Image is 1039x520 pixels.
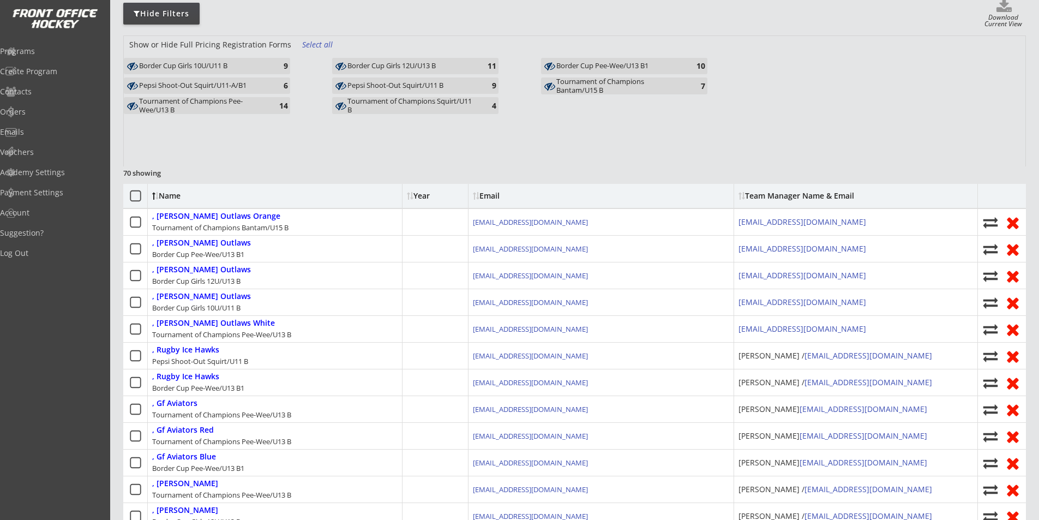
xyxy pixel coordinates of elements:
div: Tournament of Champions Bantam/U15 B [152,223,289,232]
button: Remove from roster (no refund) [1004,241,1022,258]
div: Team Manager Name & Email [738,192,854,200]
div: , Rugby Ice Hawks [152,372,219,381]
button: Move player [982,456,999,470]
a: [EMAIL_ADDRESS][DOMAIN_NAME] [804,350,932,361]
button: Move player [982,215,999,230]
a: [EMAIL_ADDRESS][DOMAIN_NAME] [473,244,588,254]
div: Border Cup Girls 10U/U11 B [152,303,241,313]
a: [EMAIL_ADDRESS][DOMAIN_NAME] [473,297,588,307]
button: Remove from roster (no refund) [1004,374,1022,391]
div: Border Cup Pee-Wee/U13 B1 [152,383,244,393]
button: Remove from roster (no refund) [1004,428,1022,445]
div: Name [152,192,241,200]
div: , [PERSON_NAME] Outlaws [152,265,251,274]
div: 11 [475,62,496,70]
div: Tournament of Champions Pee-Wee/U13 B [139,97,266,114]
div: 4 [475,101,496,110]
a: [EMAIL_ADDRESS][DOMAIN_NAME] [804,377,932,387]
div: , [PERSON_NAME] [152,506,218,515]
a: [EMAIL_ADDRESS][DOMAIN_NAME] [738,324,866,334]
div: Tournament of Champions Squirt/U11 B [347,97,475,114]
div: Show or Hide Full Pricing Registration Forms [124,39,297,50]
a: [EMAIL_ADDRESS][DOMAIN_NAME] [473,431,588,441]
div: [PERSON_NAME] [738,404,927,415]
button: Remove from roster (no refund) [1004,321,1022,338]
div: Select all [302,39,343,50]
a: [EMAIL_ADDRESS][DOMAIN_NAME] [800,457,927,468]
div: Pepsi Shoot-Out Squirt/U11-A/B1 [139,81,266,91]
button: Remove from roster (no refund) [1004,348,1022,364]
button: Move player [982,429,999,444]
button: Remove from roster (no refund) [1004,214,1022,231]
div: 10 [683,62,705,70]
a: [EMAIL_ADDRESS][DOMAIN_NAME] [473,485,588,494]
a: [EMAIL_ADDRESS][DOMAIN_NAME] [738,217,866,227]
div: Border Cup Pee-Wee/U13 B1 [556,62,683,70]
a: [EMAIL_ADDRESS][DOMAIN_NAME] [738,270,866,280]
div: Tournament of Champions Pee-Wee/U13 B [152,490,291,500]
a: [EMAIL_ADDRESS][DOMAIN_NAME] [800,404,927,414]
div: Tournament of Champions Pee-Wee/U13 B [152,410,291,420]
div: Pepsi Shoot-Out Squirt/U11-A/B1 [139,81,266,90]
a: [EMAIL_ADDRESS][DOMAIN_NAME] [473,324,588,334]
div: Pepsi Shoot-Out Squirt/U11 B [347,81,475,91]
div: 70 showing [123,168,202,178]
div: 6 [266,81,288,89]
button: Move player [982,482,999,497]
a: [EMAIL_ADDRESS][DOMAIN_NAME] [473,271,588,280]
a: [EMAIL_ADDRESS][DOMAIN_NAME] [473,351,588,361]
div: , [PERSON_NAME] Outlaws Orange [152,212,280,221]
div: Border Cup Girls 10U/U11 B [139,62,266,70]
div: , [PERSON_NAME] [152,479,218,488]
div: , [PERSON_NAME] Outlaws [152,238,251,248]
div: Border Cup Pee-Wee/U13 B1 [152,249,244,259]
div: Hide Filters [123,8,200,19]
div: Border Cup Pee-Wee/U13 B1 [556,61,683,71]
div: [PERSON_NAME] / [738,484,932,495]
a: [EMAIL_ADDRESS][DOMAIN_NAME] [738,243,866,254]
button: Remove from roster (no refund) [1004,401,1022,418]
button: Move player [982,402,999,417]
a: [EMAIL_ADDRESS][DOMAIN_NAME] [804,484,932,494]
div: Border Cup Pee-Wee/U13 B1 [152,463,244,473]
a: [EMAIL_ADDRESS][DOMAIN_NAME] [473,378,588,387]
div: , Gf Aviators Blue [152,452,216,462]
button: Remove from roster (no refund) [1004,294,1022,311]
button: Remove from roster (no refund) [1004,481,1022,498]
button: Move player [982,322,999,337]
button: Move player [982,375,999,390]
div: Border Cup Girls 12U/U13 B [347,61,475,71]
div: , Gf Aviators Red [152,426,214,435]
div: Border Cup Girls 10U/U11 B [139,61,266,71]
a: [EMAIL_ADDRESS][DOMAIN_NAME] [473,404,588,414]
div: 14 [266,101,288,110]
div: Border Cup Girls 12U/U13 B [152,276,241,286]
div: 9 [266,62,288,70]
div: Tournament of Champions Pee-Wee/U13 B [152,330,291,339]
button: Move player [982,295,999,310]
div: Download Current View [981,14,1026,29]
div: [PERSON_NAME] [738,457,927,468]
div: Border Cup Girls 12U/U13 B [347,62,475,70]
a: [EMAIL_ADDRESS][DOMAIN_NAME] [738,297,866,307]
div: , Gf Aviators [152,399,197,408]
button: Remove from roster (no refund) [1004,455,1022,471]
button: Move player [982,242,999,256]
div: , [PERSON_NAME] Outlaws White [152,319,275,328]
img: FOH%20White%20Logo%20Transparent.png [12,9,98,29]
div: Pepsi Shoot-Out Squirt/U11 B [347,81,475,90]
div: [PERSON_NAME] / [738,377,932,388]
div: Pepsi Shoot-Out Squirt/U11 B [152,356,248,366]
div: Tournament of Champions Bantam/U15 B [556,77,683,94]
a: [EMAIL_ADDRESS][DOMAIN_NAME] [473,217,588,227]
div: Email [473,192,571,200]
div: , [PERSON_NAME] Outlaws [152,292,251,301]
button: Move player [982,349,999,363]
a: [EMAIL_ADDRESS][DOMAIN_NAME] [473,458,588,468]
a: [EMAIL_ADDRESS][DOMAIN_NAME] [800,431,927,441]
div: , Rugby Ice Hawks [152,345,219,355]
div: [PERSON_NAME] / [738,350,932,361]
div: Year [407,192,464,200]
button: Move player [982,268,999,283]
